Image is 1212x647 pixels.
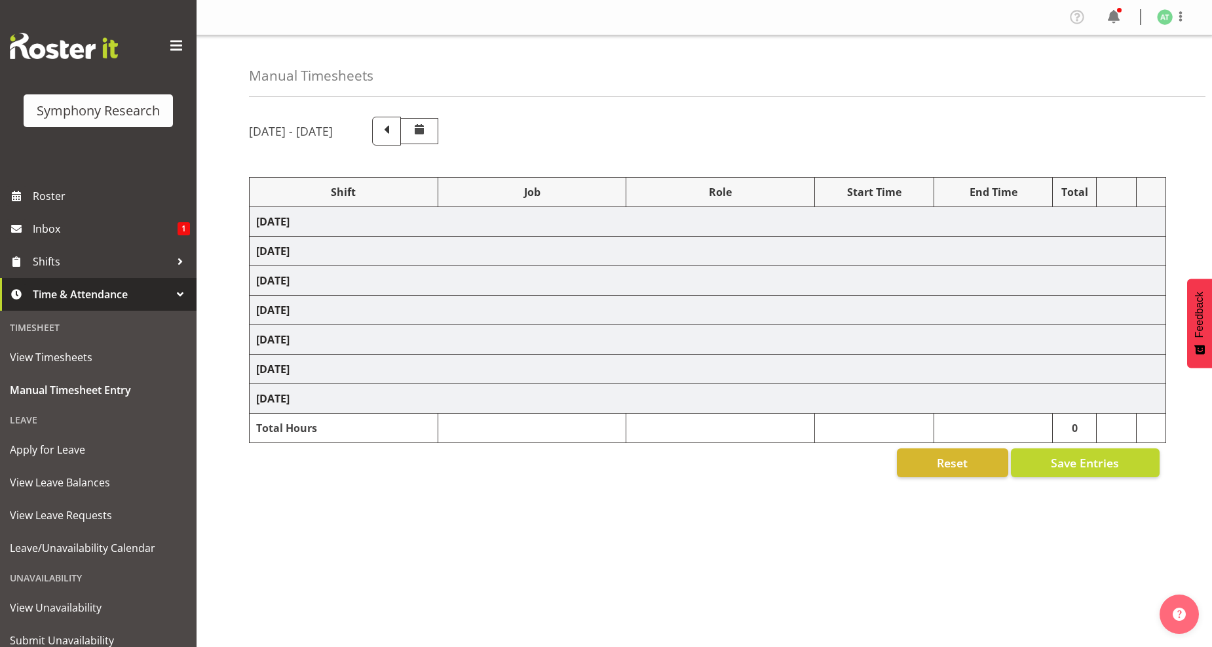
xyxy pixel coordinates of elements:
[250,207,1166,237] td: [DATE]
[33,219,178,239] span: Inbox
[1173,608,1186,621] img: help-xxl-2.png
[941,184,1046,200] div: End Time
[33,186,190,206] span: Roster
[256,184,431,200] div: Shift
[822,184,927,200] div: Start Time
[37,101,160,121] div: Symphony Research
[250,237,1166,266] td: [DATE]
[3,341,193,374] a: View Timesheets
[10,380,187,400] span: Manual Timesheet Entry
[445,184,620,200] div: Job
[10,33,118,59] img: Rosterit website logo
[250,384,1166,414] td: [DATE]
[3,591,193,624] a: View Unavailability
[3,433,193,466] a: Apply for Leave
[633,184,808,200] div: Role
[1051,454,1119,471] span: Save Entries
[10,347,187,367] span: View Timesheets
[3,406,193,433] div: Leave
[1011,448,1160,477] button: Save Entries
[3,466,193,499] a: View Leave Balances
[249,68,373,83] h4: Manual Timesheets
[3,532,193,564] a: Leave/Unavailability Calendar
[1187,279,1212,368] button: Feedback - Show survey
[10,598,187,618] span: View Unavailability
[250,325,1166,355] td: [DATE]
[3,499,193,532] a: View Leave Requests
[1157,9,1173,25] img: angela-tunnicliffe1838.jpg
[10,440,187,460] span: Apply for Leave
[10,505,187,525] span: View Leave Requests
[1059,184,1089,200] div: Total
[178,222,190,235] span: 1
[250,296,1166,325] td: [DATE]
[1053,414,1097,443] td: 0
[10,473,187,492] span: View Leave Balances
[250,355,1166,384] td: [DATE]
[937,454,968,471] span: Reset
[250,266,1166,296] td: [DATE]
[33,252,170,271] span: Shifts
[3,314,193,341] div: Timesheet
[897,448,1008,477] button: Reset
[33,284,170,304] span: Time & Attendance
[249,124,333,138] h5: [DATE] - [DATE]
[3,374,193,406] a: Manual Timesheet Entry
[250,414,438,443] td: Total Hours
[10,538,187,558] span: Leave/Unavailability Calendar
[1194,292,1205,338] span: Feedback
[3,564,193,591] div: Unavailability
